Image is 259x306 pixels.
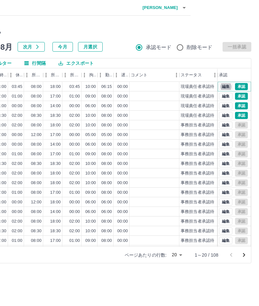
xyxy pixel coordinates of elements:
[117,84,128,90] div: 00:00
[219,68,227,82] div: 承認
[219,237,232,244] button: 編集
[50,228,61,234] div: 18:30
[24,68,43,82] div: 所定開始
[50,218,61,225] div: 18:00
[12,170,22,176] div: 02:00
[12,113,22,119] div: 02:00
[219,179,232,186] button: 編集
[235,93,248,100] button: 承認
[50,141,61,148] div: 14:00
[50,93,61,99] div: 17:00
[50,113,61,119] div: 18:30
[50,170,61,176] div: 18:00
[219,131,232,138] button: 編集
[117,209,128,215] div: 00:00
[85,170,96,176] div: 10:00
[31,161,42,167] div: 08:30
[117,199,128,205] div: 00:00
[31,151,42,157] div: 08:00
[85,122,96,128] div: 10:00
[12,209,22,215] div: 00:00
[85,141,96,148] div: 06:00
[121,68,128,82] div: 遅刻等
[101,238,112,244] div: 08:00
[181,113,214,119] div: 現場責任者承認待
[69,218,80,225] div: 02:00
[117,103,128,109] div: 00:00
[31,170,42,176] div: 08:00
[50,209,61,215] div: 14:00
[101,190,112,196] div: 08:00
[69,113,80,119] div: 02:00
[12,122,22,128] div: 02:00
[179,68,218,82] div: ステータス
[219,102,232,109] button: 編集
[195,252,218,258] p: 1～20 / 108
[181,209,214,215] div: 事務担当者承認待
[117,122,128,128] div: 00:00
[235,112,248,119] button: 承認
[187,44,213,51] span: 削除モード
[85,113,96,119] div: 10:00
[85,199,96,205] div: 06:00
[101,161,112,167] div: 08:00
[181,103,214,109] div: 現場責任者承認待
[31,122,42,128] div: 08:00
[181,238,214,244] div: 事務担当者承認待
[12,84,22,90] div: 03:45
[85,93,96,99] div: 09:00
[31,84,42,90] div: 08:00
[85,132,96,138] div: 05:00
[181,161,214,167] div: 事務担当者承認待
[238,249,250,261] button: 次のページへ
[101,132,112,138] div: 05:00
[114,68,129,82] div: 遅刻等
[52,42,73,52] button: 今月
[19,58,51,68] button: 行間隔
[101,199,112,205] div: 06:00
[85,238,96,244] div: 09:00
[219,218,232,225] button: 編集
[69,238,80,244] div: 01:00
[85,228,96,234] div: 10:00
[50,151,61,157] div: 17:00
[31,113,42,119] div: 08:30
[129,68,179,82] div: コメント
[105,68,112,82] div: 勤務
[125,252,167,258] p: ページあたりの行数:
[219,83,232,90] button: 編集
[172,70,181,80] button: メニュー
[82,68,98,82] div: 拘束
[117,161,128,167] div: 00:00
[117,228,128,234] div: 00:00
[85,103,96,109] div: 06:00
[31,228,42,234] div: 08:30
[181,84,214,90] div: 現場責任者承認待
[51,68,61,82] div: 所定終業
[32,68,42,82] div: 所定開始
[181,141,214,148] div: 事務担当者承認待
[43,68,62,82] div: 所定終業
[12,180,22,186] div: 02:00
[117,170,128,176] div: 00:00
[131,68,148,82] div: コメント
[12,151,22,157] div: 01:00
[181,199,214,205] div: 事務担当者承認待
[31,93,42,99] div: 08:00
[210,70,220,80] button: メニュー
[69,132,80,138] div: 00:00
[235,102,248,109] button: 承認
[117,180,128,186] div: 00:00
[31,180,42,186] div: 08:00
[219,141,232,148] button: 編集
[70,68,80,82] div: 所定休憩
[219,170,232,177] button: 編集
[101,209,112,215] div: 06:00
[50,132,61,138] div: 17:00
[85,218,96,225] div: 10:00
[85,209,96,215] div: 06:00
[31,209,42,215] div: 08:00
[12,93,22,99] div: 01:00
[69,122,80,128] div: 02:00
[89,68,96,82] div: 拘束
